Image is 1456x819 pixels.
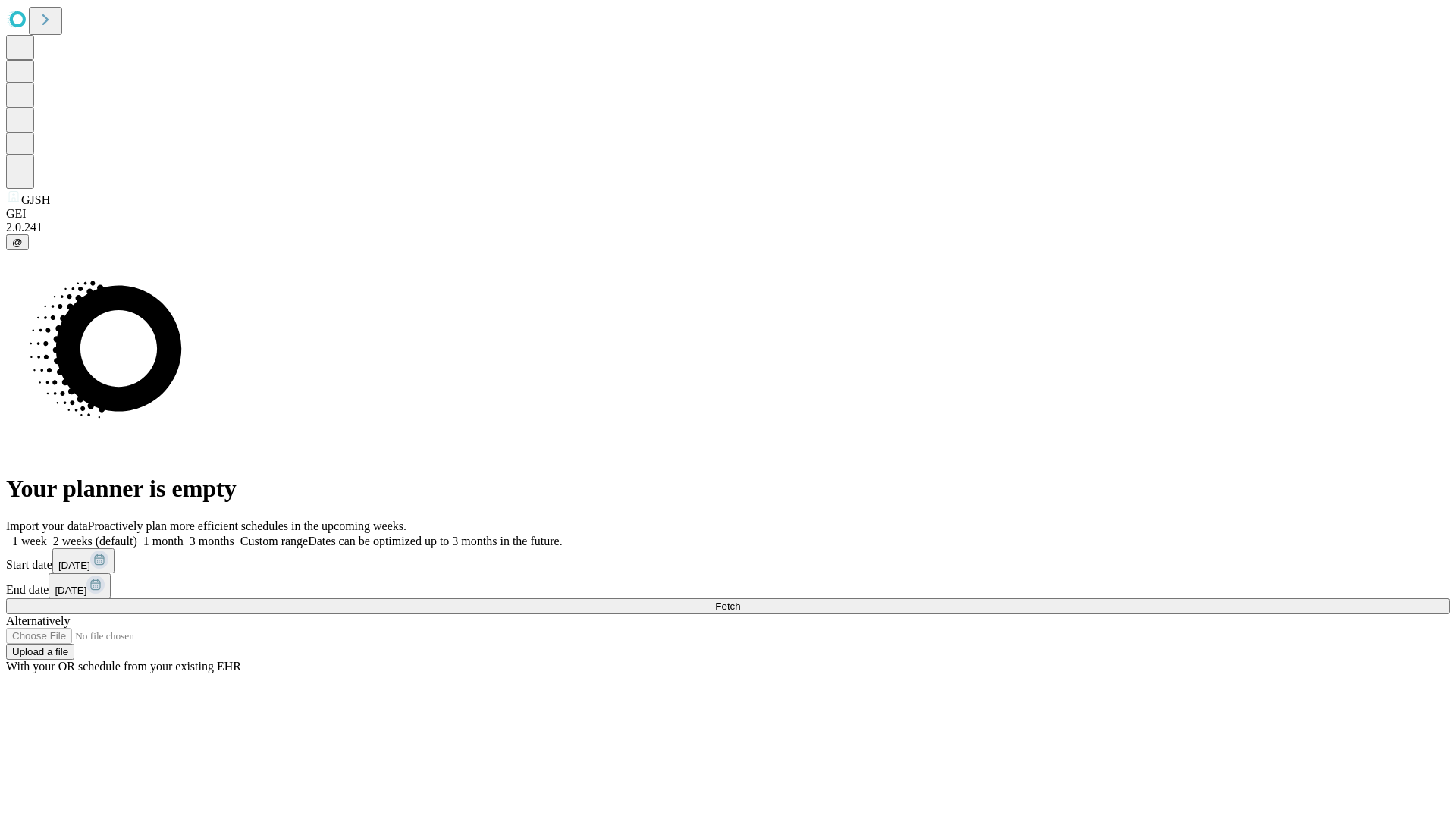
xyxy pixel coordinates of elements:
div: 2.0.241 [6,221,1450,234]
button: [DATE] [52,548,115,573]
div: End date [6,573,1450,598]
span: With your OR schedule from your existing EHR [6,660,241,673]
button: Upload a file [6,644,74,660]
span: Custom range [240,535,308,548]
span: 1 month [143,535,184,548]
button: [DATE] [49,573,111,598]
span: [DATE] [58,560,90,571]
span: GJSH [21,193,50,206]
h1: Your planner is empty [6,475,1450,503]
span: Import your data [6,519,88,532]
span: [DATE] [55,585,86,596]
div: Start date [6,548,1450,573]
span: 3 months [190,535,234,548]
span: Proactively plan more efficient schedules in the upcoming weeks. [88,519,406,532]
span: @ [12,237,23,248]
button: @ [6,234,29,250]
span: Dates can be optimized up to 3 months in the future. [308,535,562,548]
div: GEI [6,207,1450,221]
button: Fetch [6,598,1450,614]
span: Alternatively [6,614,70,627]
span: Fetch [715,601,740,612]
span: 2 weeks (default) [53,535,137,548]
span: 1 week [12,535,47,548]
